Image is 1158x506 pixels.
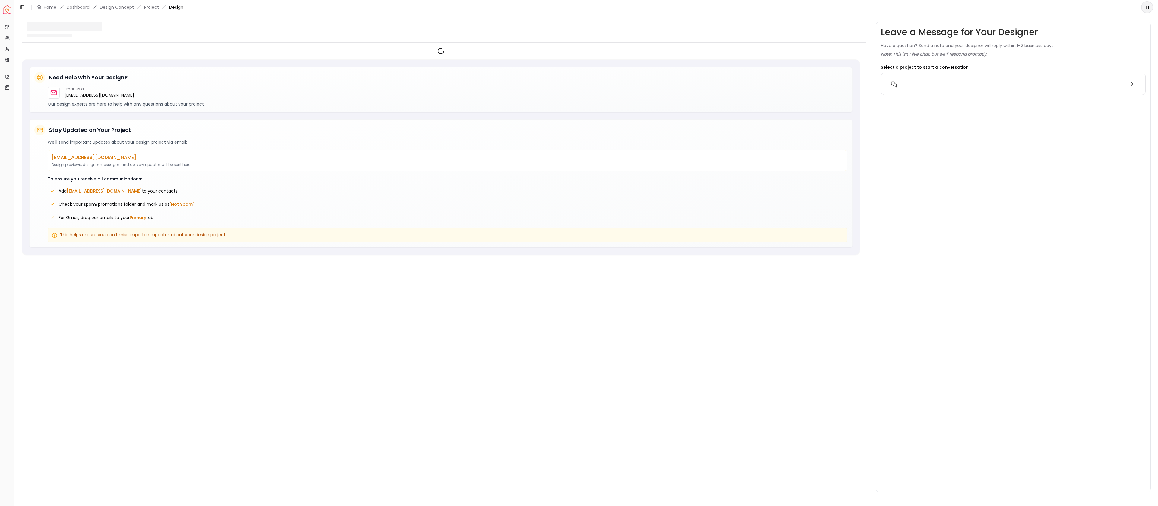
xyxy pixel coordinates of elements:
[100,4,134,10] li: Design Concept
[1141,1,1153,13] button: TI
[48,176,847,182] p: To ensure you receive all communications:
[59,201,194,207] span: Check your spam/promotions folder and mark us as
[67,4,90,10] a: Dashboard
[36,4,183,10] nav: breadcrumb
[3,5,11,14] a: Spacejoy
[48,101,847,107] p: Our design experts are here to help with any questions about your project.
[65,91,134,99] a: [EMAIL_ADDRESS][DOMAIN_NAME]
[60,232,226,238] span: This helps ensure you don't miss important updates about your design project.
[52,154,843,161] p: [EMAIL_ADDRESS][DOMAIN_NAME]
[169,201,194,207] span: "Not Spam"
[130,215,146,221] span: Primary
[67,188,142,194] span: [EMAIL_ADDRESS][DOMAIN_NAME]
[44,4,56,10] a: Home
[3,5,11,14] img: Spacejoy Logo
[881,51,987,57] p: Note: This isn’t live chat, but we’ll respond promptly.
[881,27,1038,38] h3: Leave a Message for Your Designer
[49,73,128,82] h5: Need Help with Your Design?
[59,188,178,194] span: Add to your contacts
[881,64,969,70] p: Select a project to start a conversation
[48,139,847,145] p: We'll send important updates about your design project via email:
[52,162,843,167] p: Design previews, designer messages, and delivery updates will be sent here
[65,87,134,91] p: Email us at
[881,43,1055,49] p: Have a question? Send a note and your designer will reply within 1–2 business days.
[59,215,153,221] span: For Gmail, drag our emails to your tab
[169,4,183,10] span: Design
[1142,2,1153,13] span: TI
[49,126,131,134] h5: Stay Updated on Your Project
[144,4,159,10] a: Project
